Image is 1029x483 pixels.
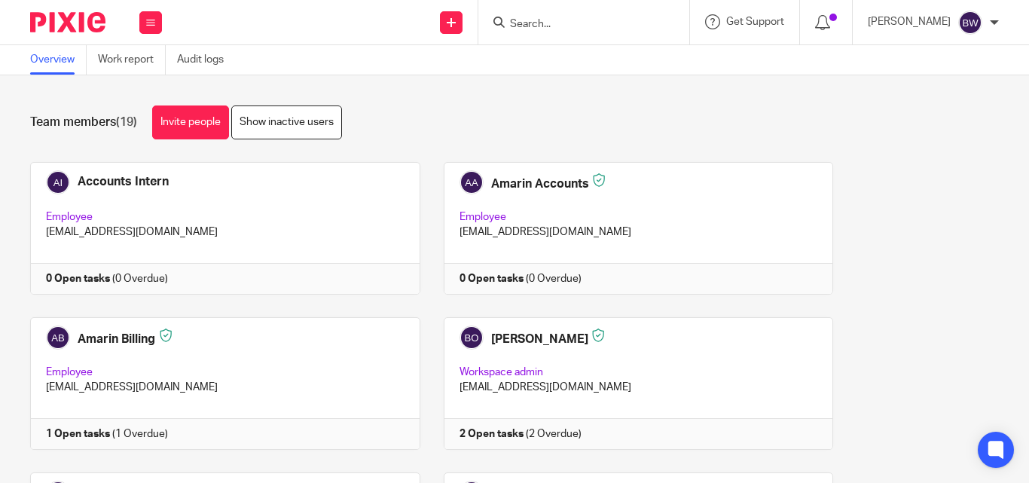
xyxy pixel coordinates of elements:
[30,12,105,32] img: Pixie
[30,45,87,75] a: Overview
[231,105,342,139] a: Show inactive users
[508,18,644,32] input: Search
[30,115,137,130] h1: Team members
[726,17,784,27] span: Get Support
[98,45,166,75] a: Work report
[868,14,951,29] p: [PERSON_NAME]
[116,116,137,128] span: (19)
[152,105,229,139] a: Invite people
[958,11,982,35] img: svg%3E
[177,45,235,75] a: Audit logs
